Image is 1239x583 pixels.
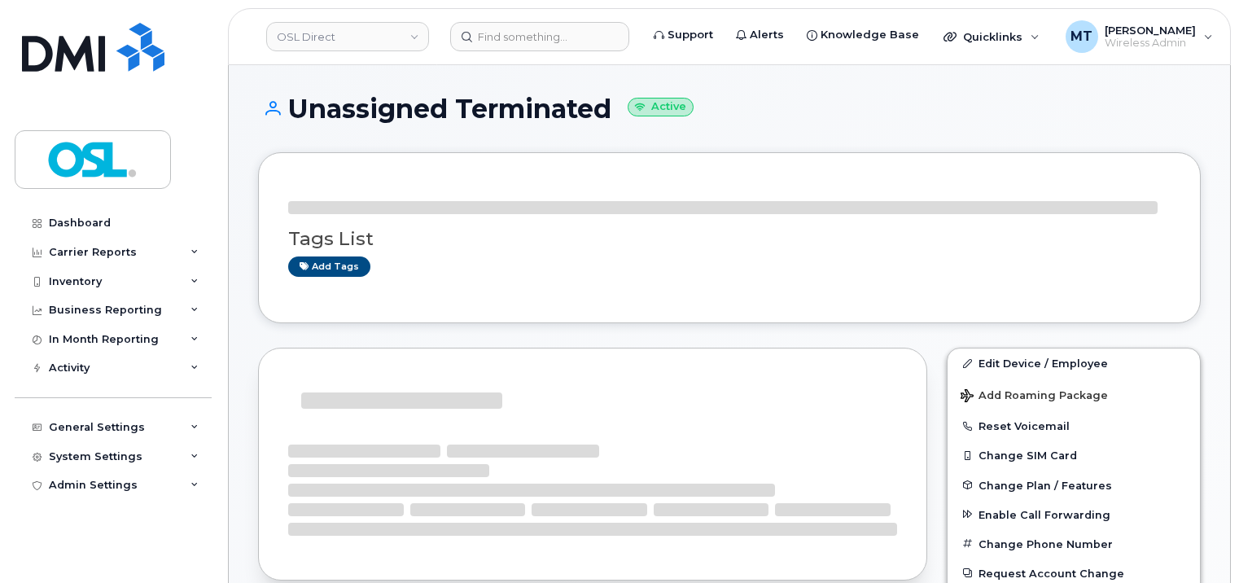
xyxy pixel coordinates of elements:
h1: Unassigned Terminated [258,94,1201,123]
button: Change Phone Number [948,529,1200,559]
span: Add Roaming Package [961,389,1108,405]
h3: Tags List [288,229,1171,249]
small: Active [628,98,694,116]
button: Change SIM Card [948,441,1200,470]
span: Change Plan / Features [979,479,1112,491]
button: Enable Call Forwarding [948,500,1200,529]
button: Change Plan / Features [948,471,1200,500]
a: Add tags [288,256,370,277]
button: Add Roaming Package [948,378,1200,411]
span: Enable Call Forwarding [979,508,1110,520]
a: Edit Device / Employee [948,348,1200,378]
button: Reset Voicemail [948,411,1200,441]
